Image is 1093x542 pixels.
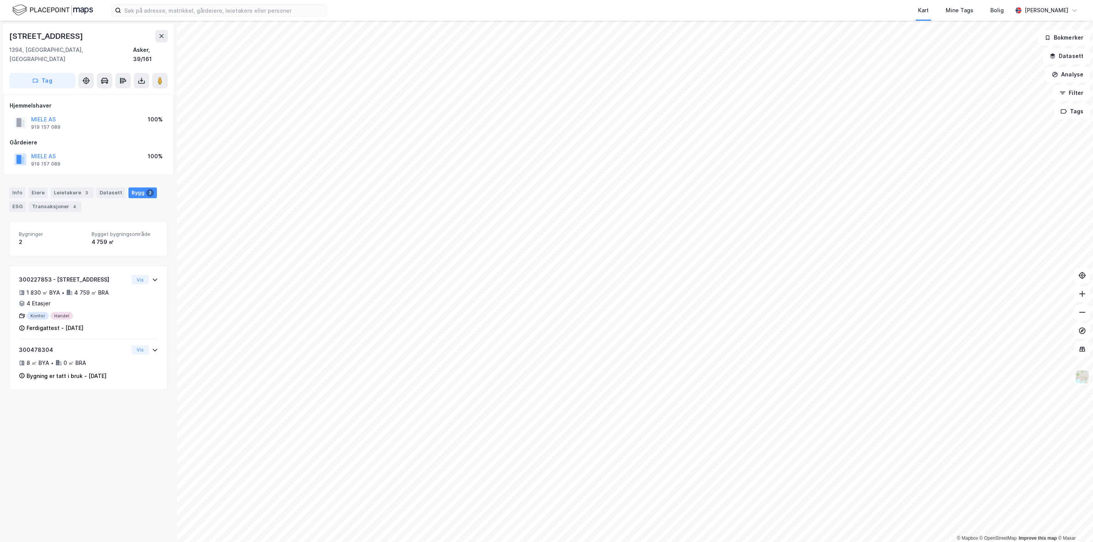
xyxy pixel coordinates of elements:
[1075,370,1090,384] img: Z
[28,187,48,198] div: Eiere
[132,345,149,355] button: Vis
[1055,505,1093,542] iframe: Chat Widget
[27,288,60,297] div: 1 830 ㎡ BYA
[9,73,75,88] button: Tag
[71,203,78,211] div: 4
[957,535,978,541] a: Mapbox
[9,45,133,64] div: 1394, [GEOGRAPHIC_DATA], [GEOGRAPHIC_DATA]
[27,371,107,381] div: Bygning er tatt i bruk - [DATE]
[980,535,1017,541] a: OpenStreetMap
[92,237,158,247] div: 4 759 ㎡
[990,6,1004,15] div: Bolig
[146,189,154,197] div: 2
[92,231,158,237] span: Bygget bygningsområde
[1038,30,1090,45] button: Bokmerker
[1019,535,1057,541] a: Improve this map
[10,138,167,147] div: Gårdeiere
[62,290,65,296] div: •
[27,323,83,333] div: Ferdigattest - [DATE]
[128,187,157,198] div: Bygg
[29,201,82,212] div: Transaksjoner
[63,358,86,368] div: 0 ㎡ BRA
[9,187,25,198] div: Info
[918,6,929,15] div: Kart
[9,30,85,42] div: [STREET_ADDRESS]
[27,358,49,368] div: 8 ㎡ BYA
[19,275,128,284] div: 300227853 - [STREET_ADDRESS]
[121,5,327,16] input: Søk på adresse, matrikkel, gårdeiere, leietakere eller personer
[19,345,128,355] div: 300478304
[148,115,163,124] div: 100%
[12,3,93,17] img: logo.f888ab2527a4732fd821a326f86c7f29.svg
[1025,6,1068,15] div: [PERSON_NAME]
[9,201,26,212] div: ESG
[148,152,163,161] div: 100%
[51,187,93,198] div: Leietakere
[946,6,973,15] div: Mine Tags
[1043,48,1090,64] button: Datasett
[83,189,90,197] div: 3
[133,45,168,64] div: Asker, 39/161
[1053,85,1090,101] button: Filter
[74,288,109,297] div: 4 759 ㎡ BRA
[31,124,60,130] div: 919 157 089
[1054,104,1090,119] button: Tags
[31,161,60,167] div: 919 157 089
[27,299,50,308] div: 4 Etasjer
[132,275,149,284] button: Vis
[97,187,125,198] div: Datasett
[1045,67,1090,82] button: Analyse
[19,231,85,237] span: Bygninger
[10,101,167,110] div: Hjemmelshaver
[19,237,85,247] div: 2
[51,360,54,366] div: •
